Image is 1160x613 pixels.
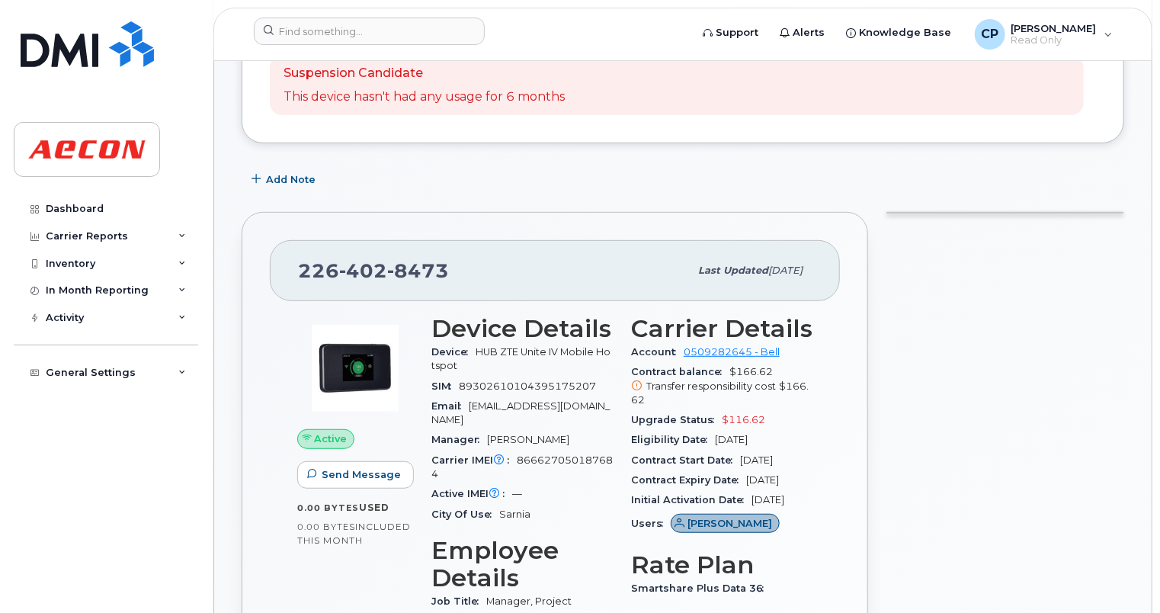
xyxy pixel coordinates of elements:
[768,265,803,276] span: [DATE]
[284,65,565,82] p: Suspension Candidate
[254,18,485,45] input: Find something...
[751,494,784,505] span: [DATE]
[746,474,779,486] span: [DATE]
[631,315,812,342] h3: Carrier Details
[684,346,780,358] a: 0509282645 - Bell
[631,518,671,529] span: Users
[1011,22,1097,34] span: [PERSON_NAME]
[431,454,517,466] span: Carrier IMEI
[431,400,610,425] span: [EMAIL_ADDRESS][DOMAIN_NAME]
[297,502,359,513] span: 0.00 Bytes
[631,454,740,466] span: Contract Start Date
[631,366,812,407] span: $166.62
[631,380,809,406] span: $166.62
[722,414,765,425] span: $116.62
[298,259,449,282] span: 226
[431,595,486,607] span: Job Title
[309,323,401,414] img: image20231002-3703462-9mpqx.jpeg
[431,434,487,445] span: Manager
[716,25,759,40] span: Support
[631,474,746,486] span: Contract Expiry Date
[431,346,610,371] span: HUB ZTE Unite IV Mobile Hotspot
[836,18,963,48] a: Knowledge Base
[487,434,569,445] span: [PERSON_NAME]
[431,400,469,412] span: Email
[698,265,768,276] span: Last updated
[631,494,751,505] span: Initial Activation Date
[981,25,998,43] span: CP
[387,259,449,282] span: 8473
[860,25,952,40] span: Knowledge Base
[339,259,387,282] span: 402
[431,454,613,480] span: 866627050187684
[297,461,414,489] button: Send Message
[431,346,476,358] span: Device
[631,414,722,425] span: Upgrade Status
[499,509,530,520] span: Sarnia
[266,172,316,187] span: Add Note
[431,509,499,520] span: City Of Use
[359,502,389,513] span: used
[740,454,773,466] span: [DATE]
[431,315,613,342] h3: Device Details
[284,88,565,106] p: This device hasn't had any usage for 6 months
[431,537,613,592] h3: Employee Details
[671,518,780,529] a: [PERSON_NAME]
[688,516,773,531] span: [PERSON_NAME]
[646,380,776,392] span: Transfer responsibility cost
[631,434,715,445] span: Eligibility Date
[693,18,770,48] a: Support
[770,18,836,48] a: Alerts
[459,380,596,392] span: 89302610104395175207
[631,551,812,579] h3: Rate Plan
[715,434,748,445] span: [DATE]
[322,467,401,482] span: Send Message
[793,25,825,40] span: Alerts
[315,432,348,446] span: Active
[431,488,512,499] span: Active IMEI
[297,522,355,532] span: 0.00 Bytes
[1011,34,1097,47] span: Read Only
[431,380,459,392] span: SIM
[631,366,729,377] span: Contract balance
[512,488,522,499] span: —
[631,583,771,594] span: Smartshare Plus Data 36
[242,166,328,194] button: Add Note
[631,346,684,358] span: Account
[964,19,1123,50] div: Christina Perioris
[486,595,572,607] span: Manager, Project
[297,521,411,546] span: included this month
